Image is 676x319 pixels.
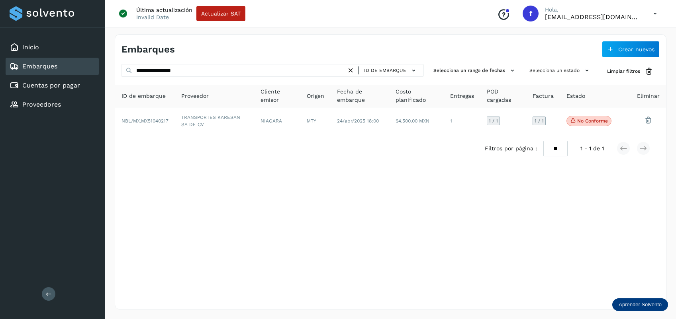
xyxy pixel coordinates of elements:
td: NIAGARA [254,107,300,134]
p: Aprender Solvento [619,301,662,308]
div: Aprender Solvento [612,298,668,311]
span: Costo planificado [396,88,437,104]
span: POD cargadas [487,88,520,104]
span: Origen [307,92,324,100]
span: 1 / 1 [489,119,498,123]
span: NBL/MX.MX51040217 [121,118,169,124]
span: Cliente emisor [261,88,294,104]
span: Factura [533,92,554,100]
td: 1 [444,107,480,134]
span: Actualizar SAT [201,11,241,16]
button: Limpiar filtros [601,64,660,79]
button: Selecciona un rango de fechas [430,64,520,77]
span: ID de embarque [121,92,166,100]
span: Fecha de embarque [337,88,383,104]
a: Proveedores [22,101,61,108]
span: 1 / 1 [535,119,544,123]
div: Inicio [6,39,99,56]
button: Selecciona un estado [526,64,594,77]
h4: Embarques [121,44,175,55]
span: 24/abr/2025 18:00 [337,118,379,124]
div: Cuentas por pagar [6,77,99,94]
span: ID de embarque [364,67,406,74]
a: Cuentas por pagar [22,82,80,89]
span: Proveedor [181,92,209,100]
p: Última actualización [136,6,192,14]
td: MTY [300,107,331,134]
p: fepadilla@niagarawater.com [545,13,641,21]
td: TRANSPORTES KARESAN SA DE CV [175,107,254,134]
div: Proveedores [6,96,99,113]
p: No conforme [577,118,608,124]
button: Actualizar SAT [196,6,245,21]
button: ID de embarque [362,65,420,76]
p: Invalid Date [136,14,169,21]
div: Embarques [6,58,99,75]
td: $4,500.00 MXN [389,107,444,134]
a: Inicio [22,43,39,51]
span: Estado [566,92,585,100]
span: 1 - 1 de 1 [580,144,604,153]
span: Filtros por página : [485,144,537,153]
span: Crear nuevos [618,47,654,52]
span: Eliminar [637,92,660,100]
span: Entregas [450,92,474,100]
button: Crear nuevos [602,41,660,58]
a: Embarques [22,62,57,70]
p: Hola, [545,6,641,13]
span: Limpiar filtros [607,68,640,75]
